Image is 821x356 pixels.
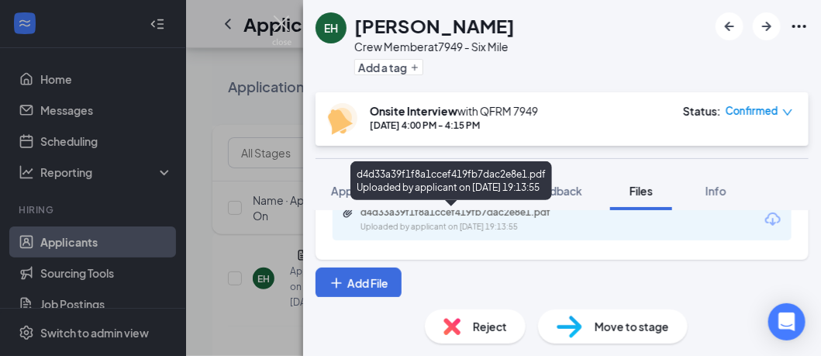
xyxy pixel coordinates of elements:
button: ArrowLeftNew [716,12,743,40]
svg: Plus [410,63,419,72]
span: Move to stage [595,318,669,335]
span: Reject [473,318,507,335]
h1: [PERSON_NAME] [354,12,515,39]
span: Info [705,184,726,198]
div: d4d33a39f1f8a1ccef419fb7dac2e8e1.pdf Uploaded by applicant on [DATE] 19:13:55 [350,161,552,200]
div: Status : [683,103,721,119]
div: EH [324,20,338,36]
div: with QFRM 7949 [370,103,538,119]
svg: Download [764,210,782,229]
span: Confirmed [726,103,778,119]
div: d4d33a39f1f8a1ccef419fb7dac2e8e1.pdf [360,206,578,219]
span: down [782,107,793,118]
svg: Paperclip [342,206,354,219]
b: Onsite Interview [370,104,457,118]
svg: ArrowLeftNew [720,17,739,36]
button: Add FilePlus [316,268,402,299]
svg: Plus [329,275,344,291]
div: Open Intercom Messenger [768,303,805,340]
span: Feedback [530,184,582,198]
svg: Ellipses [790,17,809,36]
div: [DATE] 4:00 PM - 4:15 PM [370,119,538,132]
a: Paperclipd4d33a39f1f8a1ccef419fb7dac2e8e1.pdfUploaded by applicant on [DATE] 19:13:55 [342,206,593,233]
div: Uploaded by applicant on [DATE] 19:13:55 [360,221,593,233]
span: Files [630,184,653,198]
span: Application [331,184,390,198]
button: ArrowRight [753,12,781,40]
button: PlusAdd a tag [354,59,423,75]
svg: ArrowRight [757,17,776,36]
div: Crew Member at 7949 - Six Mile [354,39,515,54]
